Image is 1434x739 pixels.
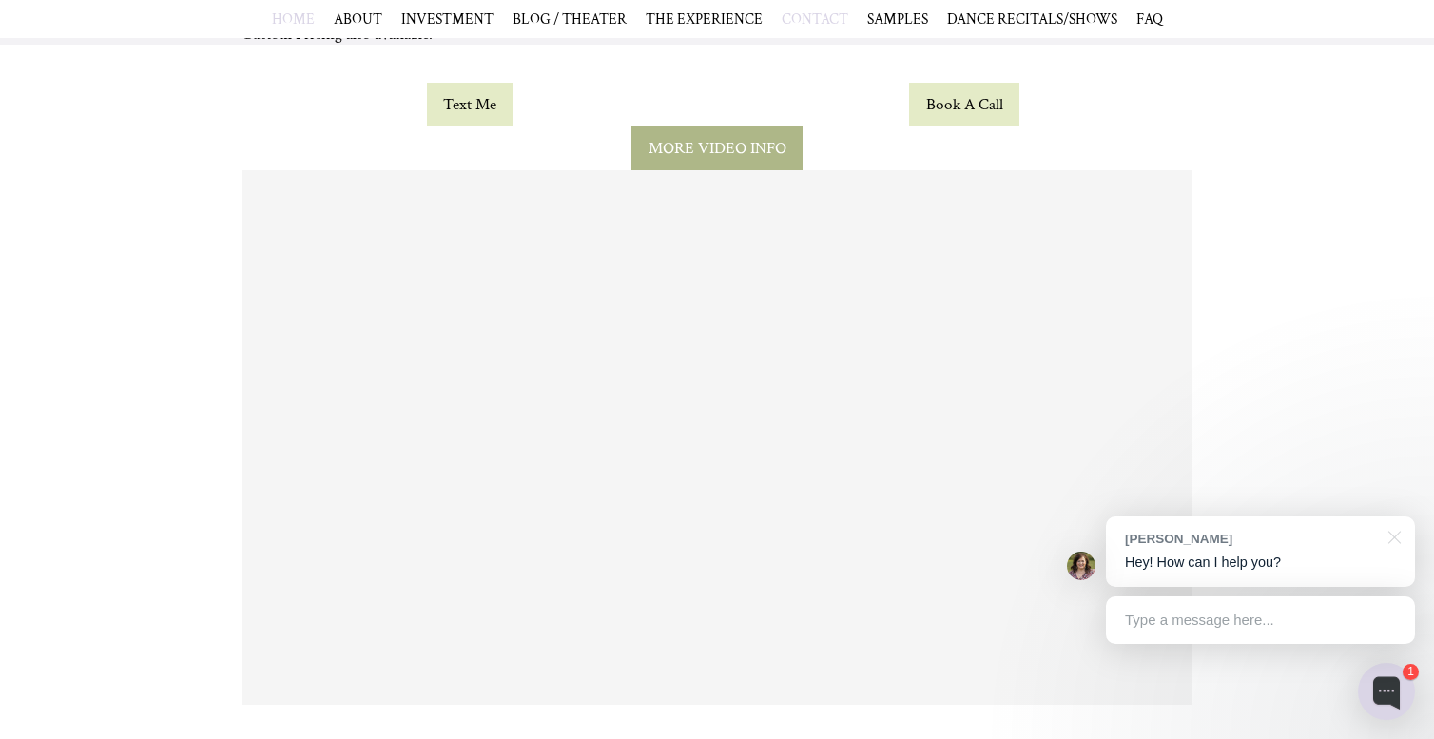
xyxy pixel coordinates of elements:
img: LaVina [1067,552,1095,580]
a: BLOG / THEATER [513,10,627,29]
a: MORE VIDEO INFO [631,126,802,170]
span: SAMPLES [867,10,928,29]
p: Hey! How can I help you? [1125,553,1396,573]
span: Book A Call [926,94,1003,115]
span: DANCE RECITALS/SHOWS [947,10,1117,29]
a: Book A Call [909,83,1018,126]
a: INVESTMENT [401,10,494,29]
a: ABOUT [334,10,382,29]
div: 1 [1403,664,1419,680]
div: Type a message here... [1106,596,1415,644]
a: CONTACT [782,10,848,29]
a: FAQ [1136,10,1163,29]
a: Text Me [427,83,513,126]
a: THE EXPERIENCE [646,10,763,29]
div: [PERSON_NAME] [1125,530,1377,548]
a: HOME [272,10,315,29]
span: Text Me [443,94,496,115]
span: MORE VIDEO INFO [649,138,786,159]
